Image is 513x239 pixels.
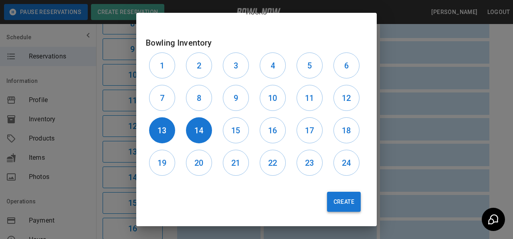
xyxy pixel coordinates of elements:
h6: 2 [197,59,201,72]
h6: 13 [158,124,166,137]
h6: Bowling Inventory [146,36,367,49]
button: 18 [333,117,360,143]
button: 13 [149,117,175,143]
button: 5 [297,52,323,78]
button: Create [327,192,361,212]
h6: 23 [305,157,314,169]
h6: 22 [268,157,277,169]
h6: 18 [342,124,351,137]
button: 17 [297,117,323,143]
h6: 16 [268,124,277,137]
button: 12 [333,85,360,111]
button: 19 [149,150,175,176]
button: 24 [333,150,360,176]
button: 10 [260,85,286,111]
button: 14 [186,117,212,143]
button: 23 [297,150,323,176]
button: 9 [223,85,249,111]
h6: 10 [268,92,277,104]
h6: 20 [194,157,203,169]
h6: 11 [305,92,314,104]
button: 1 [149,52,175,78]
h6: 4 [271,59,275,72]
button: 15 [223,117,249,143]
h6: 8 [197,92,201,104]
button: 21 [223,150,249,176]
button: 22 [260,150,286,176]
button: 16 [260,117,286,143]
button: 7 [149,85,175,111]
h6: 24 [342,157,351,169]
button: 11 [297,85,323,111]
button: 6 [333,52,360,78]
h6: 14 [194,124,203,137]
h6: 9 [234,92,238,104]
h6: 21 [231,157,240,169]
h6: 19 [158,157,166,169]
button: 2 [186,52,212,78]
h6: 1 [160,59,164,72]
h6: 15 [231,124,240,137]
button: 3 [223,52,249,78]
button: 8 [186,85,212,111]
button: 20 [186,150,212,176]
button: 4 [260,52,286,78]
h6: 12 [342,92,351,104]
h6: 7 [160,92,164,104]
h6: 5 [307,59,312,72]
h6: 17 [305,124,314,137]
p: Hours [146,8,367,17]
h6: 3 [234,59,238,72]
h6: 6 [344,59,349,72]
